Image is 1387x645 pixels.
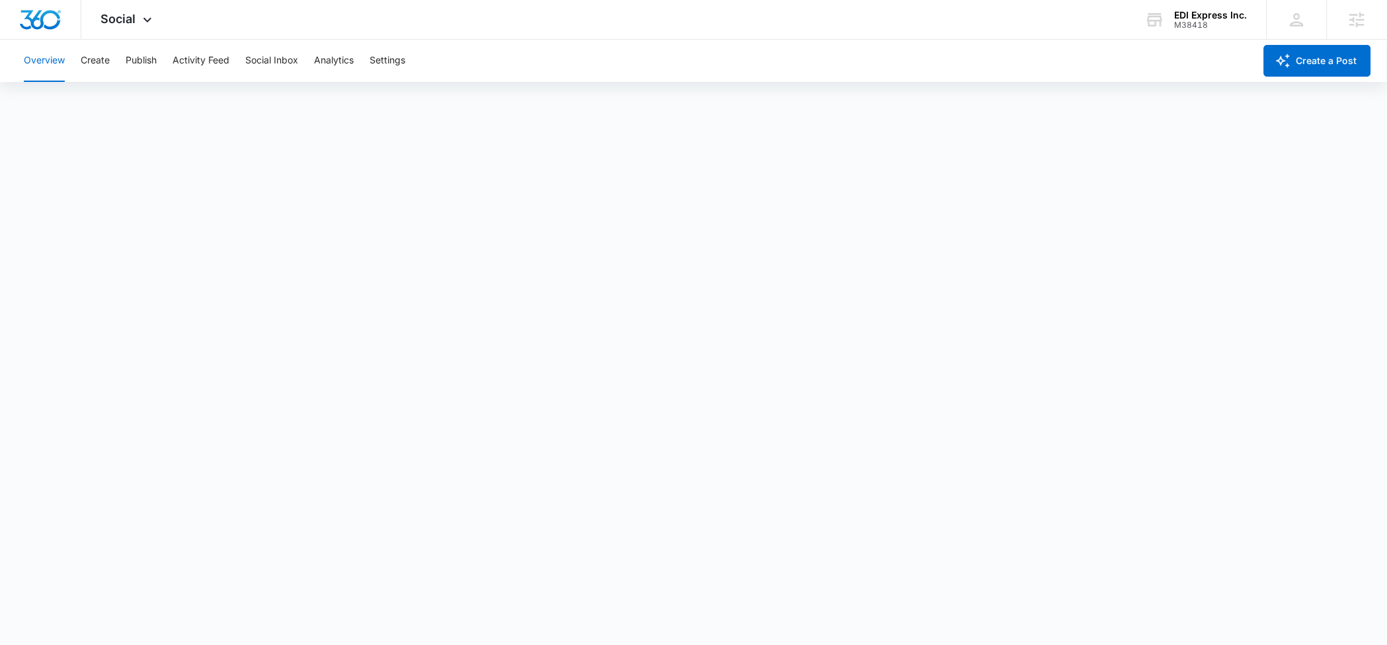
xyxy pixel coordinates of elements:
[173,40,229,82] button: Activity Feed
[314,40,354,82] button: Analytics
[81,40,110,82] button: Create
[126,40,157,82] button: Publish
[101,12,136,26] span: Social
[370,40,405,82] button: Settings
[24,40,65,82] button: Overview
[245,40,298,82] button: Social Inbox
[1264,45,1371,77] button: Create a Post
[1175,10,1248,20] div: account name
[1175,20,1248,30] div: account id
